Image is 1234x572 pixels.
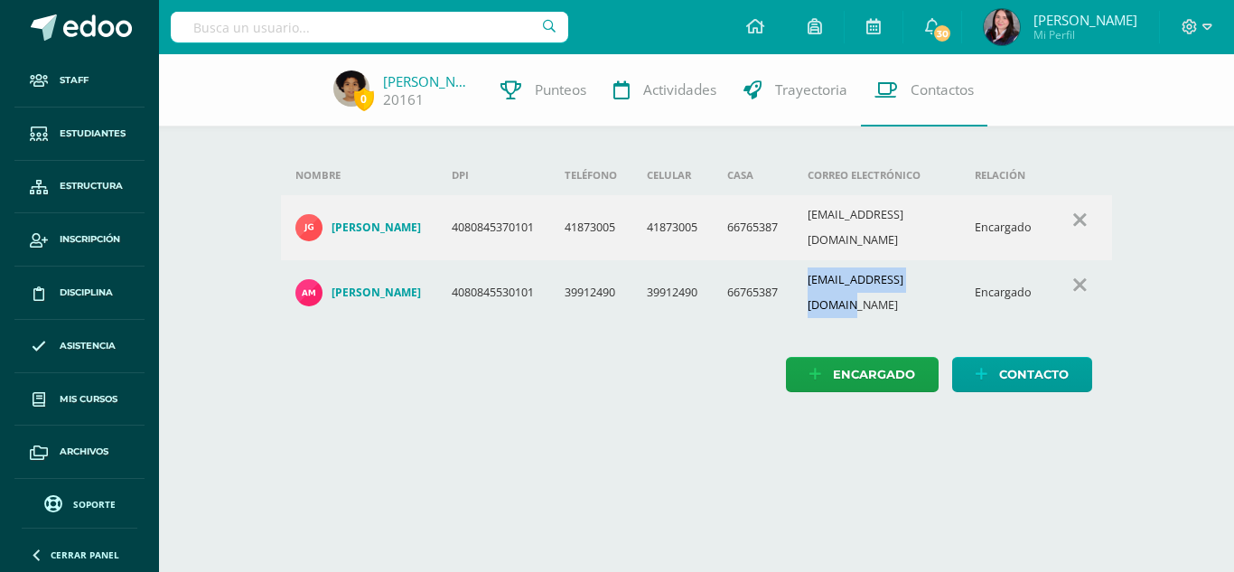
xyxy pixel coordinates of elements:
[333,70,369,107] img: 988547a4a5a95fd065b96b763cdb525b.png
[14,54,145,108] a: Staff
[643,80,716,99] span: Actividades
[960,260,1047,325] td: Encargado
[332,286,421,300] h4: [PERSON_NAME]
[713,260,793,325] td: 66765387
[14,373,145,427] a: Mis cursos
[632,155,713,195] th: Celular
[437,260,550,325] td: 4080845530101
[60,445,108,459] span: Archivos
[14,267,145,320] a: Disciplina
[14,108,145,161] a: Estudiantes
[999,358,1069,391] span: Contacto
[437,155,550,195] th: DPI
[775,80,847,99] span: Trayectoria
[14,426,145,479] a: Archivos
[60,179,123,193] span: Estructura
[550,155,632,195] th: Teléfono
[833,358,915,391] span: Encargado
[1033,27,1137,42] span: Mi Perfil
[51,549,119,561] span: Cerrar panel
[960,155,1047,195] th: Relación
[487,54,600,127] a: Punteos
[960,195,1047,260] td: Encargado
[1033,11,1137,29] span: [PERSON_NAME]
[793,260,960,325] td: [EMAIL_ADDRESS][DOMAIN_NAME]
[550,260,632,325] td: 39912490
[60,73,89,88] span: Staff
[793,155,960,195] th: Correo electrónico
[281,155,437,195] th: Nombre
[60,339,116,353] span: Asistencia
[952,357,1092,392] a: Contacto
[713,155,793,195] th: Casa
[14,320,145,373] a: Asistencia
[60,392,117,407] span: Mis cursos
[437,195,550,260] td: 4080845370101
[600,54,730,127] a: Actividades
[22,491,137,515] a: Soporte
[295,214,323,241] img: c7b8e49bc3516b3ac070633f5a7d7673.png
[632,195,713,260] td: 41873005
[713,195,793,260] td: 66765387
[786,357,939,392] a: Encargado
[354,88,374,110] span: 0
[383,90,424,109] a: 20161
[60,127,126,141] span: Estudiantes
[295,279,423,306] a: [PERSON_NAME]
[861,54,987,127] a: Contactos
[332,220,421,235] h4: [PERSON_NAME]
[383,72,473,90] a: [PERSON_NAME]
[984,9,1020,45] img: d5e06c0e5c60f8cb8d69cae07b21a756.png
[911,80,974,99] span: Contactos
[730,54,861,127] a: Trayectoria
[171,12,568,42] input: Busca un usuario...
[60,232,120,247] span: Inscripción
[14,161,145,214] a: Estructura
[295,279,323,306] img: 4c92464d7e1b0e3df8d2c1b112fd1ecc.png
[14,213,145,267] a: Inscripción
[550,195,632,260] td: 41873005
[535,80,586,99] span: Punteos
[632,260,713,325] td: 39912490
[73,498,116,511] span: Soporte
[793,195,960,260] td: [EMAIL_ADDRESS][DOMAIN_NAME]
[60,286,113,300] span: Disciplina
[295,214,423,241] a: [PERSON_NAME]
[932,23,952,43] span: 30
